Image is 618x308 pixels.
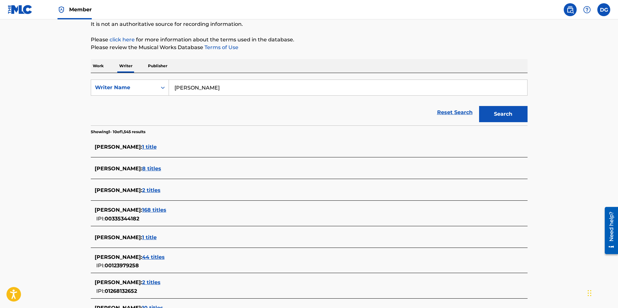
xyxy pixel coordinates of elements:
[8,5,33,14] img: MLC Logo
[91,80,528,125] form: Search Form
[91,59,106,73] p: Work
[95,234,142,240] span: [PERSON_NAME] :
[105,216,139,222] span: 00335344182
[142,279,161,285] span: 2 titles
[564,3,577,16] a: Public Search
[58,6,65,14] img: Top Rightsholder
[588,283,592,303] div: Drag
[91,20,528,28] p: It is not an authoritative source for recording information.
[96,262,105,269] span: IPI:
[203,44,238,50] a: Terms of Use
[586,277,618,308] iframe: Chat Widget
[142,144,157,150] span: 1 title
[91,36,528,44] p: Please for more information about the terms used in the database.
[95,279,142,285] span: [PERSON_NAME] :
[142,254,165,260] span: 44 titles
[105,262,139,269] span: 00123979258
[95,165,142,172] span: [PERSON_NAME] :
[91,129,145,135] p: Showing 1 - 10 of 1,545 results
[95,84,153,91] div: Writer Name
[566,6,574,14] img: search
[600,205,618,257] iframe: Resource Center
[597,3,610,16] div: User Menu
[96,288,105,294] span: IPI:
[142,187,161,193] span: 2 titles
[95,207,142,213] span: [PERSON_NAME] :
[479,106,528,122] button: Search
[95,254,142,260] span: [PERSON_NAME] :
[110,37,135,43] a: click here
[69,6,92,13] span: Member
[96,216,105,222] span: IPI:
[117,59,134,73] p: Writer
[142,207,166,213] span: 168 titles
[95,187,142,193] span: [PERSON_NAME] :
[142,165,161,172] span: 8 titles
[142,234,157,240] span: 1 title
[105,288,137,294] span: 01268132652
[95,144,142,150] span: [PERSON_NAME] :
[146,59,169,73] p: Publisher
[581,3,593,16] div: Help
[583,6,591,14] img: help
[91,44,528,51] p: Please review the Musical Works Database
[434,105,476,120] a: Reset Search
